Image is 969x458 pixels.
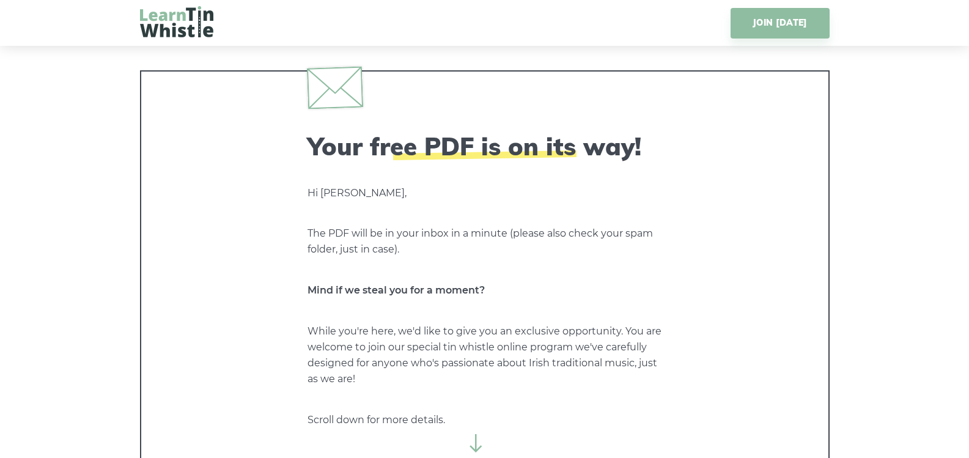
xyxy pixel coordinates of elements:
h2: Your free PDF is on its way! [308,131,662,161]
p: Hi [PERSON_NAME], [308,185,662,201]
img: LearnTinWhistle.com [140,6,213,37]
img: envelope.svg [306,66,363,109]
strong: Mind if we steal you for a moment? [308,284,485,296]
a: JOIN [DATE] [731,8,829,39]
p: Scroll down for more details. [308,412,662,428]
p: The PDF will be in your inbox in a minute (please also check your spam folder, just in case). [308,226,662,257]
p: While you're here, we'd like to give you an exclusive opportunity. You are welcome to join our sp... [308,323,662,387]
